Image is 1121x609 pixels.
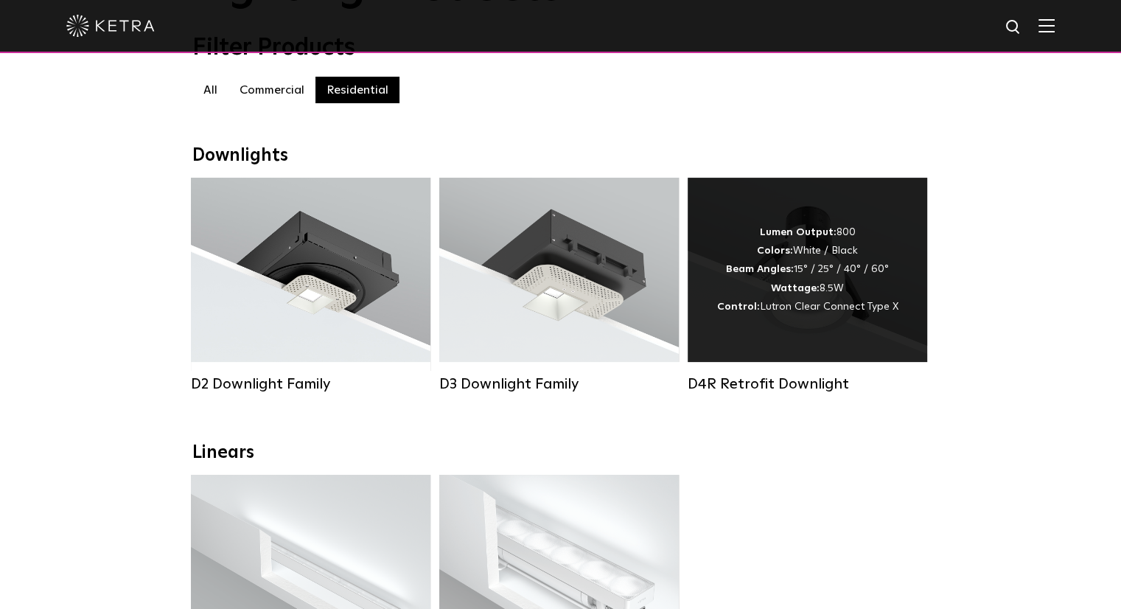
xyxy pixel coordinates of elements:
div: Downlights [192,145,929,167]
span: Lutron Clear Connect Type X [760,302,898,312]
div: D4R Retrofit Downlight [688,375,927,393]
label: Commercial [228,77,315,103]
div: 800 White / Black 15° / 25° / 40° / 60° 8.5W [717,223,898,316]
strong: Control: [717,302,760,312]
strong: Wattage: [771,283,820,293]
a: D4R Retrofit Downlight Lumen Output:800Colors:White / BlackBeam Angles:15° / 25° / 40° / 60°Watta... [688,178,927,393]
strong: Beam Angles: [726,264,794,274]
div: D3 Downlight Family [439,375,679,393]
a: D3 Downlight Family Lumen Output:700 / 900 / 1100Colors:White / Black / Silver / Bronze / Paintab... [439,178,679,393]
strong: Lumen Output: [760,227,837,237]
div: D2 Downlight Family [191,375,430,393]
a: D2 Downlight Family Lumen Output:1200Colors:White / Black / Gloss Black / Silver / Bronze / Silve... [191,178,430,393]
div: Linears [192,442,929,464]
img: ketra-logo-2019-white [66,15,155,37]
img: search icon [1005,18,1023,37]
label: All [192,77,228,103]
label: Residential [315,77,399,103]
strong: Colors: [757,246,793,256]
img: Hamburger%20Nav.svg [1038,18,1055,32]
